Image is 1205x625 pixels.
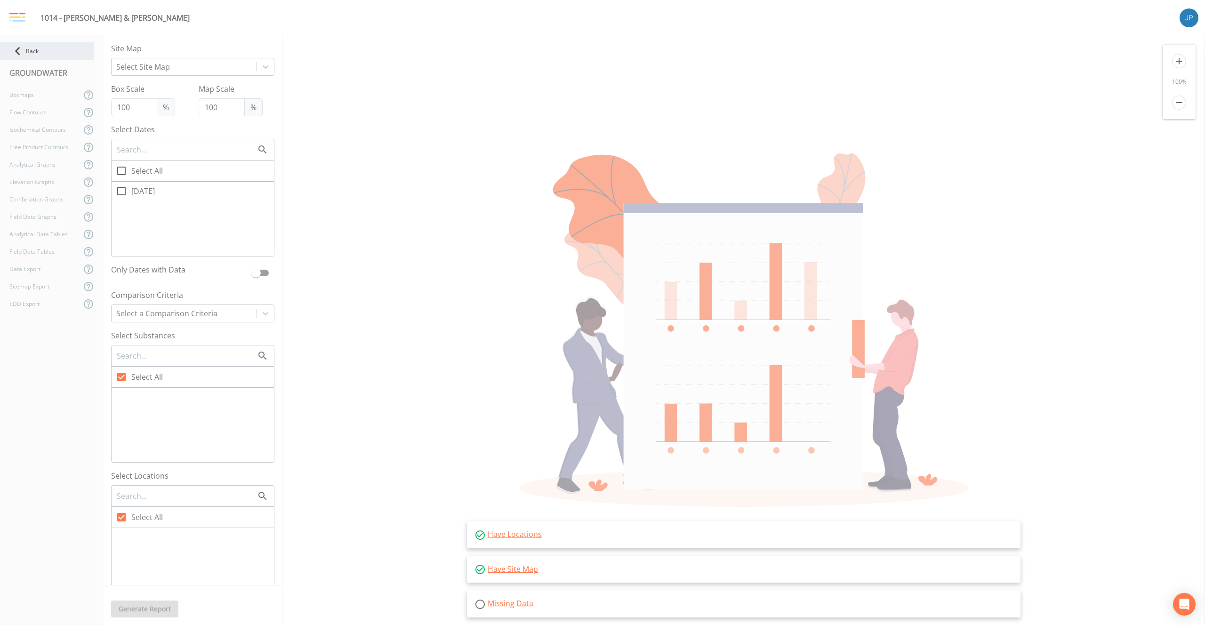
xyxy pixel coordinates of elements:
div: 1014 - [PERSON_NAME] & [PERSON_NAME] [40,12,190,24]
a: Have Locations [488,529,542,539]
input: Search... [116,350,257,362]
img: logo [9,12,25,23]
div: 100 % [1163,78,1196,86]
a: Missing Data [488,598,533,609]
span: Select All [131,512,163,523]
label: Only Dates with Data [111,264,247,278]
a: Have Site Map [488,564,538,574]
input: Search... [116,490,257,502]
img: undraw_report_building_chart-e1PV7-8T.svg [519,153,969,507]
span: Select All [131,165,163,176]
label: Select Dates [111,124,274,135]
input: Search... [116,144,257,156]
i: add [1172,54,1186,68]
span: % [244,98,263,116]
label: Box Scale [111,83,175,95]
span: [DATE] [131,185,155,197]
label: Site Map [111,43,274,54]
div: Open Intercom Messenger [1173,593,1196,616]
label: Select Locations [111,470,274,481]
label: Comparison Criteria [111,289,274,301]
label: Map Scale [199,83,263,95]
span: % [157,98,175,116]
img: 41241ef155101aa6d92a04480b0d0000 [1180,8,1198,27]
label: Select Substances [111,330,274,341]
i: remove [1172,96,1186,110]
span: Select All [131,371,163,383]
